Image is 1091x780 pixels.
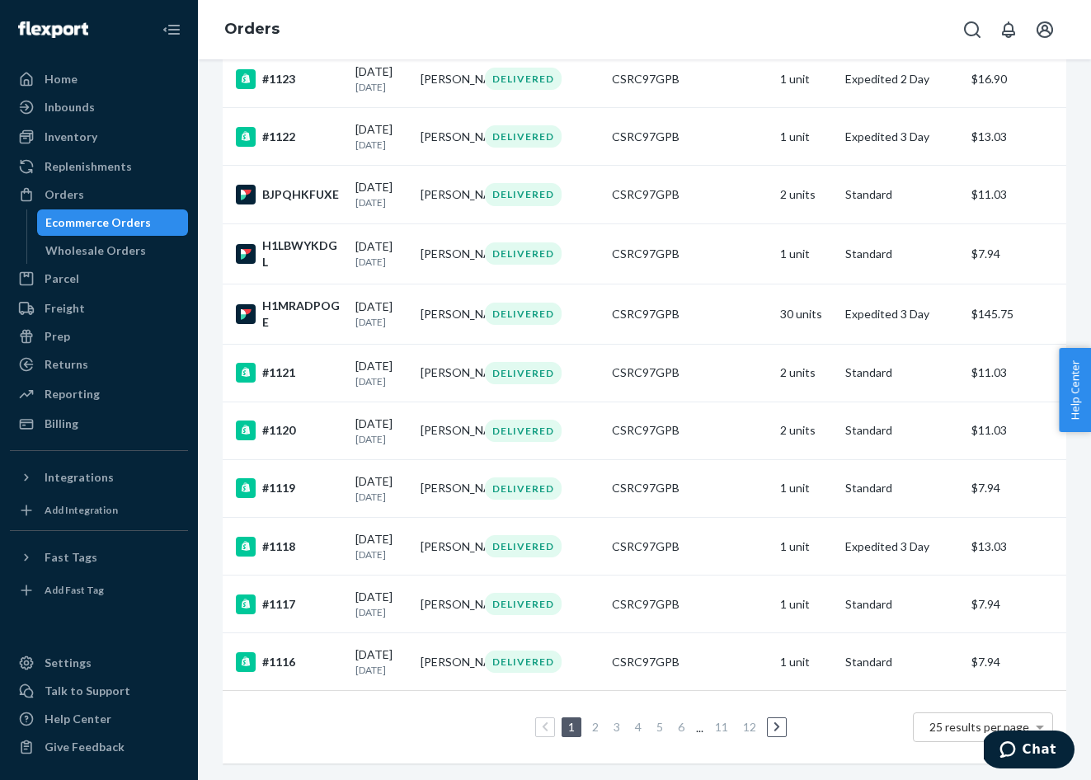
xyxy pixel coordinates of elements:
p: Standard [845,422,958,439]
p: [DATE] [355,547,407,562]
button: Close Navigation [155,13,188,46]
div: DELIVERED [485,420,562,442]
p: [DATE] [355,374,407,388]
div: DELIVERED [485,362,562,384]
a: Page 5 [653,720,666,734]
div: DELIVERED [485,651,562,673]
div: [DATE] [355,121,407,152]
td: $7.94 [965,633,1066,691]
td: $7.94 [965,223,1066,284]
p: Expedited 2 Day [845,71,958,87]
div: #1119 [236,478,342,498]
div: DELIVERED [485,477,562,500]
a: Inventory [10,124,188,150]
p: [DATE] [355,663,407,677]
div: [DATE] [355,589,407,619]
td: 1 unit [774,633,838,691]
div: Parcel [45,270,79,287]
div: Home [45,71,78,87]
div: [DATE] [355,179,407,209]
td: [PERSON_NAME] [414,284,478,344]
a: Orders [10,181,188,208]
div: CSRC97GPB [612,129,768,145]
div: CSRC97GPB [612,654,768,670]
td: [PERSON_NAME] [414,344,478,402]
iframe: Opens a widget where you can chat to one of our agents [984,731,1075,772]
p: Standard [845,186,958,203]
div: DELIVERED [485,125,562,148]
div: CSRC97GPB [612,364,768,381]
div: #1118 [236,537,342,557]
button: Open Search Box [956,13,989,46]
a: Reporting [10,381,188,407]
p: Standard [845,364,958,381]
div: Inbounds [45,99,95,115]
div: #1123 [236,69,342,89]
p: [DATE] [355,605,407,619]
div: CSRC97GPB [612,538,768,555]
td: $7.94 [965,576,1066,633]
div: H1MRADPOGE [236,298,342,331]
p: Standard [845,654,958,670]
div: Prep [45,328,70,345]
td: [PERSON_NAME] [414,518,478,576]
a: Parcel [10,265,188,292]
td: [PERSON_NAME] [414,576,478,633]
p: Expedited 3 Day [845,129,958,145]
div: Help Center [45,711,111,727]
div: CSRC97GPB [612,186,768,203]
div: DELIVERED [485,68,562,90]
p: Standard [845,246,958,262]
div: [DATE] [355,531,407,562]
div: Replenishments [45,158,132,175]
div: Wholesale Orders [45,242,146,259]
a: Page 2 [589,720,602,734]
a: Prep [10,323,188,350]
p: [DATE] [355,138,407,152]
div: Freight [45,300,85,317]
div: DELIVERED [485,183,562,205]
div: #1120 [236,421,342,440]
div: #1122 [236,127,342,147]
a: Freight [10,295,188,322]
td: $11.03 [965,402,1066,459]
div: DELIVERED [485,242,562,265]
a: Ecommerce Orders [37,209,189,236]
td: $11.03 [965,344,1066,402]
td: 2 units [774,166,838,223]
ol: breadcrumbs [211,6,293,54]
div: Settings [45,655,92,671]
div: Add Fast Tag [45,583,104,597]
div: Integrations [45,469,114,486]
td: 1 unit [774,518,838,576]
a: Page 3 [610,720,623,734]
div: CSRC97GPB [612,71,768,87]
a: Orders [224,20,280,38]
a: Returns [10,351,188,378]
td: 2 units [774,344,838,402]
a: Add Integration [10,497,188,524]
div: CSRC97GPB [612,596,768,613]
button: Fast Tags [10,544,188,571]
div: #1117 [236,594,342,614]
button: Open notifications [992,13,1025,46]
p: [DATE] [355,195,407,209]
img: Flexport logo [18,21,88,38]
div: Orders [45,186,84,203]
div: Billing [45,416,78,432]
span: 25 results per page [929,720,1029,734]
a: Replenishments [10,153,188,180]
div: #1121 [236,363,342,383]
a: Add Fast Tag [10,577,188,604]
div: [DATE] [355,358,407,388]
div: Returns [45,356,88,373]
div: Give Feedback [45,739,125,755]
a: Home [10,66,188,92]
td: 1 unit [774,459,838,517]
td: [PERSON_NAME] [414,50,478,108]
div: #1116 [236,652,342,672]
li: ... [695,717,704,737]
div: BJPQHKFUXE [236,185,342,204]
div: DELIVERED [485,303,562,325]
div: [DATE] [355,646,407,677]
